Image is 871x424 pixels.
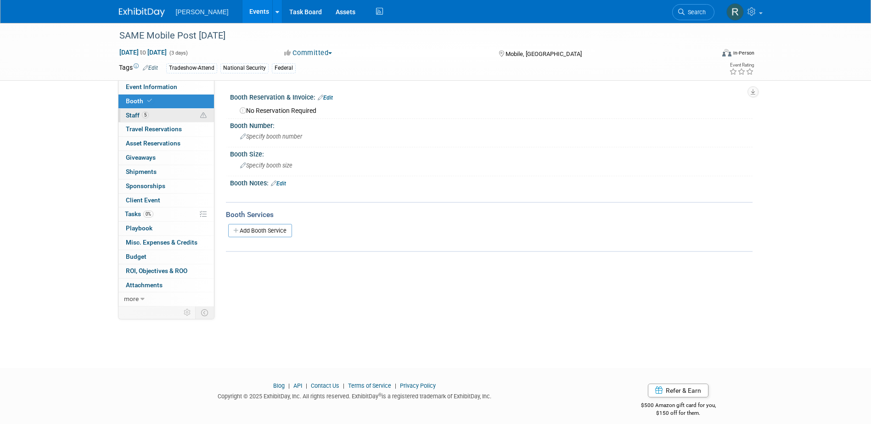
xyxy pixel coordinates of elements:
span: [PERSON_NAME] [176,8,229,16]
a: Tasks0% [118,207,214,221]
td: Personalize Event Tab Strip [180,307,196,318]
a: ROI, Objectives & ROO [118,264,214,278]
a: Staff5 [118,109,214,123]
div: Booth Size: [230,147,753,159]
img: ExhibitDay [119,8,165,17]
a: Client Event [118,194,214,207]
span: Sponsorships [126,182,165,190]
a: Blog [273,382,285,389]
span: Playbook [126,224,152,232]
img: Rebecca Deis [726,3,744,21]
div: National Security [220,63,269,73]
a: Playbook [118,222,214,235]
div: Event Format [660,48,755,61]
a: Booth [118,95,214,108]
span: Travel Reservations [126,125,182,133]
div: Booth Reservation & Invoice: [230,90,753,102]
a: more [118,292,214,306]
span: Specify booth size [240,162,292,169]
span: 0% [143,211,153,218]
div: In-Person [733,50,754,56]
span: | [341,382,347,389]
div: Booth Number: [230,119,753,130]
a: Edit [318,95,333,101]
span: ROI, Objectives & ROO [126,267,187,274]
a: Budget [118,250,214,264]
a: Sponsorships [118,179,214,193]
div: No Reservation Required [237,104,746,115]
a: Attachments [118,279,214,292]
a: Event Information [118,80,214,94]
div: $150 off for them. [604,409,753,417]
span: | [303,382,309,389]
span: Booth [126,97,154,105]
div: Copyright © 2025 ExhibitDay, Inc. All rights reserved. ExhibitDay is a registered trademark of Ex... [119,390,591,401]
div: SAME Mobile Post [DATE] [116,28,701,44]
span: Event Information [126,83,177,90]
span: | [286,382,292,389]
span: Asset Reservations [126,139,180,147]
a: API [293,382,302,389]
div: Booth Notes: [230,176,753,188]
a: Giveaways [118,151,214,165]
a: Terms of Service [348,382,391,389]
a: Contact Us [311,382,339,389]
a: Edit [271,180,286,187]
a: Asset Reservations [118,137,214,151]
div: Event Rating [729,63,754,67]
div: Federal [272,63,296,73]
td: Tags [119,63,158,73]
div: Tradeshow-Attend [166,63,217,73]
span: Staff [126,112,149,119]
sup: ® [378,392,382,397]
a: Add Booth Service [228,224,292,237]
i: Booth reservation complete [147,98,152,103]
a: Travel Reservations [118,123,214,136]
a: Shipments [118,165,214,179]
div: Booth Services [226,210,753,220]
a: Refer & Earn [648,384,708,397]
span: [DATE] [DATE] [119,48,167,56]
span: Giveaways [126,154,156,161]
span: Search [685,9,706,16]
span: Tasks [125,210,153,218]
span: to [139,49,147,56]
a: Misc. Expenses & Credits [118,236,214,250]
span: Specify booth number [240,133,302,140]
span: Mobile, [GEOGRAPHIC_DATA] [506,50,582,57]
span: Client Event [126,196,160,204]
span: (3 days) [169,50,188,56]
span: 5 [142,112,149,118]
td: Toggle Event Tabs [195,307,214,318]
a: Privacy Policy [400,382,436,389]
div: $500 Amazon gift card for you, [604,396,753,417]
span: Potential Scheduling Conflict -- at least one attendee is tagged in another overlapping event. [200,112,207,120]
button: Committed [281,48,336,58]
a: Edit [143,65,158,71]
a: Search [672,4,714,20]
span: Attachments [126,281,163,289]
span: Misc. Expenses & Credits [126,239,197,246]
img: Format-Inperson.png [722,49,731,56]
span: Shipments [126,168,157,175]
span: Budget [126,253,146,260]
span: more [124,295,139,302]
span: | [393,382,399,389]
